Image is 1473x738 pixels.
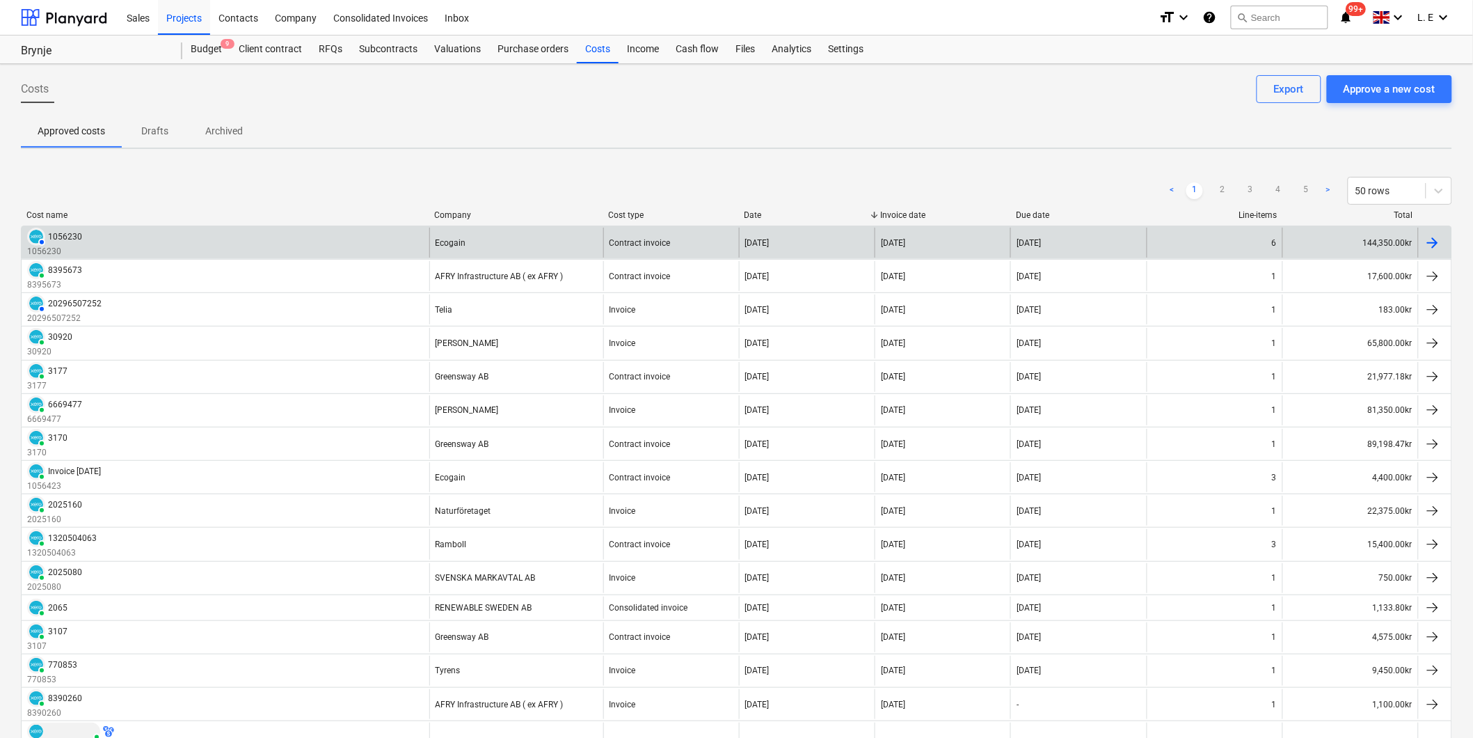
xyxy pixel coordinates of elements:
div: 9,450.00kr [1282,656,1418,686]
div: [PERSON_NAME] [436,405,499,415]
div: [DATE] [1017,632,1041,642]
div: 65,800.00kr [1282,328,1418,358]
div: Contract invoice [610,372,671,382]
a: Page 4 [1270,182,1287,199]
div: Invoice date [880,210,1005,220]
div: AFRY Infrastructure AB ( ex AFRY ) [436,272,564,281]
a: Purchase orders [489,36,577,63]
div: [DATE] [745,372,770,382]
div: Invoice [610,305,636,315]
img: xero.svg [29,464,43,478]
div: 1 [1272,305,1277,315]
div: Invoice has been synced with Xero and its status is currently PAID [27,529,45,547]
img: xero.svg [29,658,43,672]
div: AFRY Infrastructure AB ( ex AFRY ) [436,700,564,709]
a: Analytics [763,36,820,63]
div: [DATE] [881,632,905,642]
p: 3177 [27,380,67,392]
div: Invoice has been synced with Xero and its status is currently PAID [27,622,45,641]
div: Greensway AB [436,439,489,449]
div: Company [434,210,597,220]
div: 1 [1272,338,1277,348]
div: Valuations [426,36,489,63]
iframe: Chat Widget [1403,671,1473,738]
a: Costs [577,36,619,63]
div: [DATE] [1017,603,1041,613]
div: Subcontracts [351,36,426,63]
div: Invoice [610,573,636,583]
div: [DATE] [1017,238,1041,248]
div: Line-items [1152,210,1277,220]
div: 1,100.00kr [1282,689,1418,719]
img: xero.svg [29,601,43,615]
div: Due date [1017,210,1141,220]
div: Invoice [610,700,636,709]
div: 3 [1272,540,1277,549]
p: 1320504063 [27,547,97,559]
div: Invoice has been synced with Xero and its status is currently PAID [27,496,45,514]
div: [DATE] [1017,540,1041,549]
div: [DATE] [881,372,905,382]
a: Budget9 [182,36,230,63]
a: Cash flow [667,36,727,63]
div: 750.00kr [1282,563,1418,593]
a: Page 3 [1242,182,1259,199]
p: 2025080 [27,581,82,593]
div: Invoice has been synced with Xero and its status is currently AUTHORISED [27,295,45,313]
p: 20296507252 [27,313,102,324]
div: Chatt-widget [1403,671,1473,738]
div: Contract invoice [610,632,671,642]
div: 1,133.80kr [1282,597,1418,619]
div: 1 [1272,666,1277,675]
p: 2025160 [27,514,82,526]
div: [DATE] [1017,439,1041,449]
div: 89,198.47kr [1282,429,1418,459]
div: 17,600.00kr [1282,261,1418,291]
div: 2025160 [48,500,82,510]
div: [DATE] [745,272,770,281]
div: 1 [1272,506,1277,516]
div: Invoice has been synced with Xero and its status is currently PAID [27,362,45,380]
a: Income [619,36,667,63]
div: Cost type [608,210,733,220]
a: Next page [1320,182,1337,199]
div: [DATE] [745,700,770,709]
div: Invoice [DATE] [48,466,101,476]
div: Ecogain [436,473,466,482]
img: xero.svg [29,297,43,311]
div: Invoice has been synced with Xero and its status is currently PAID [27,395,45,414]
div: Cost name [26,210,423,220]
div: [DATE] [1017,405,1041,415]
div: [DATE] [745,439,770,449]
div: Contract invoice [610,540,671,549]
a: RFQs [310,36,351,63]
div: [DATE] [881,700,905,709]
div: [DATE] [881,405,905,415]
div: 1056230 [48,232,82,242]
div: [DATE] [1017,305,1041,315]
a: Files [727,36,763,63]
div: Approve a new cost [1344,80,1435,98]
div: [DATE] [1017,506,1041,516]
img: xero.svg [29,565,43,579]
div: Invoice has been synced with Xero and its status is currently PAID [27,328,45,346]
div: Export [1274,80,1304,98]
div: SVENSKA MARKAVTAL AB [436,573,536,583]
a: Previous page [1164,182,1181,199]
div: 4,575.00kr [1282,622,1418,652]
img: xero.svg [29,431,43,445]
div: Invoice [610,338,636,348]
div: 81,350.00kr [1282,395,1418,425]
div: [DATE] [881,603,905,613]
p: 30920 [27,346,72,358]
div: 770853 [48,660,77,670]
div: Total [1289,210,1413,220]
div: RENEWABLE SWEDEN AB [436,603,532,613]
div: 1 [1272,439,1277,449]
img: xero.svg [29,263,43,277]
